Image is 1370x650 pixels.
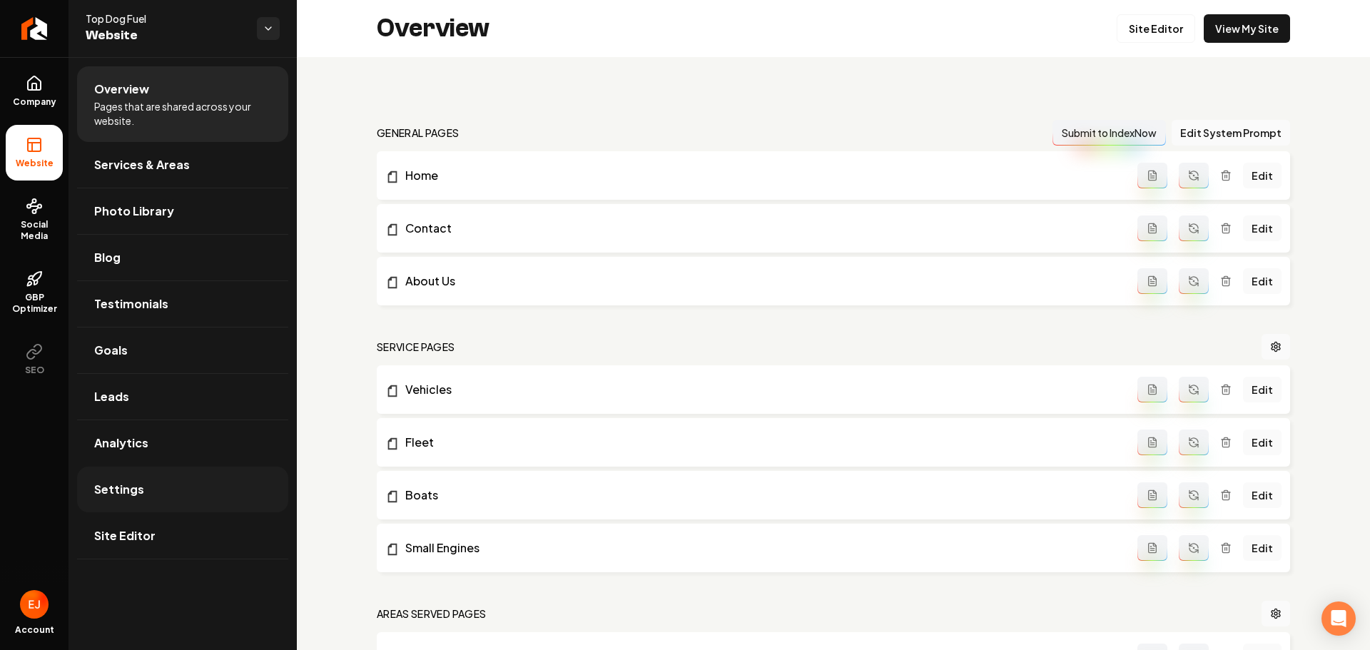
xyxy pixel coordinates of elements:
img: Eduard Joers [20,590,49,619]
a: Contact [385,220,1137,237]
a: Analytics [77,420,288,466]
a: View My Site [1204,14,1290,43]
span: Overview [94,81,149,98]
a: Testimonials [77,281,288,327]
a: Leads [77,374,288,420]
span: Website [10,158,59,169]
span: Account [15,624,54,636]
a: Blog [77,235,288,280]
h2: general pages [377,126,460,140]
button: Add admin page prompt [1137,268,1167,294]
button: Add admin page prompt [1137,482,1167,508]
a: Home [385,167,1137,184]
a: Boats [385,487,1137,504]
span: Analytics [94,435,148,452]
button: Add admin page prompt [1137,215,1167,241]
a: Vehicles [385,381,1137,398]
span: Leads [94,388,129,405]
h2: Overview [377,14,489,43]
a: Edit [1243,535,1282,561]
button: Add admin page prompt [1137,535,1167,561]
div: Open Intercom Messenger [1321,601,1356,636]
a: Goals [77,327,288,373]
button: Open user button [20,590,49,619]
a: Edit [1243,268,1282,294]
span: Website [86,26,245,46]
button: Add admin page prompt [1137,377,1167,402]
a: Edit [1243,215,1282,241]
a: Edit [1243,430,1282,455]
span: Site Editor [94,527,156,544]
span: Photo Library [94,203,174,220]
a: Site Editor [77,513,288,559]
span: Top Dog Fuel [86,11,245,26]
span: GBP Optimizer [6,292,63,315]
span: Company [7,96,62,108]
span: Blog [94,249,121,266]
span: Social Media [6,219,63,242]
a: About Us [385,273,1137,290]
button: Add admin page prompt [1137,163,1167,188]
button: Submit to IndexNow [1052,120,1166,146]
h2: Areas Served Pages [377,606,486,621]
span: Pages that are shared across your website. [94,99,271,128]
a: Site Editor [1117,14,1195,43]
img: Rebolt Logo [21,17,48,40]
a: Social Media [6,186,63,253]
button: SEO [6,332,63,387]
span: Goals [94,342,128,359]
span: Services & Areas [94,156,190,173]
a: Small Engines [385,539,1137,557]
a: Photo Library [77,188,288,234]
a: Settings [77,467,288,512]
h2: Service Pages [377,340,455,354]
a: Edit [1243,482,1282,508]
a: Company [6,64,63,119]
button: Edit System Prompt [1172,120,1290,146]
button: Add admin page prompt [1137,430,1167,455]
a: Edit [1243,377,1282,402]
a: Services & Areas [77,142,288,188]
span: Testimonials [94,295,168,313]
a: Edit [1243,163,1282,188]
a: Fleet [385,434,1137,451]
span: SEO [19,365,50,376]
span: Settings [94,481,144,498]
a: GBP Optimizer [6,259,63,326]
